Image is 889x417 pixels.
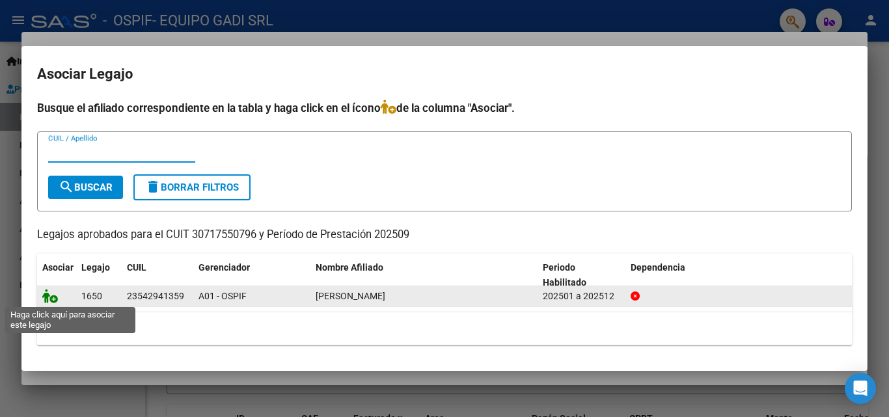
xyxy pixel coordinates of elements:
[59,182,113,193] span: Buscar
[127,289,184,304] div: 23542941359
[145,179,161,195] mat-icon: delete
[133,174,251,200] button: Borrar Filtros
[48,176,123,199] button: Buscar
[145,182,239,193] span: Borrar Filtros
[37,100,852,116] h4: Busque el afiliado correspondiente en la tabla y haga click en el ícono de la columna "Asociar".
[198,291,247,301] span: A01 - OSPIF
[81,262,110,273] span: Legajo
[37,62,852,87] h2: Asociar Legajo
[316,291,385,301] span: LIÑAN MUCHA JORDAN BARTOLOME
[37,254,76,297] datatable-header-cell: Asociar
[625,254,853,297] datatable-header-cell: Dependencia
[198,262,250,273] span: Gerenciador
[42,262,74,273] span: Asociar
[543,289,620,304] div: 202501 a 202512
[631,262,685,273] span: Dependencia
[76,254,122,297] datatable-header-cell: Legajo
[543,262,586,288] span: Periodo Habilitado
[845,373,876,404] div: Open Intercom Messenger
[310,254,538,297] datatable-header-cell: Nombre Afiliado
[538,254,625,297] datatable-header-cell: Periodo Habilitado
[37,312,852,345] div: 1 registros
[193,254,310,297] datatable-header-cell: Gerenciador
[122,254,193,297] datatable-header-cell: CUIL
[316,262,383,273] span: Nombre Afiliado
[127,262,146,273] span: CUIL
[81,291,102,301] span: 1650
[37,227,852,243] p: Legajos aprobados para el CUIT 30717550796 y Período de Prestación 202509
[59,179,74,195] mat-icon: search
